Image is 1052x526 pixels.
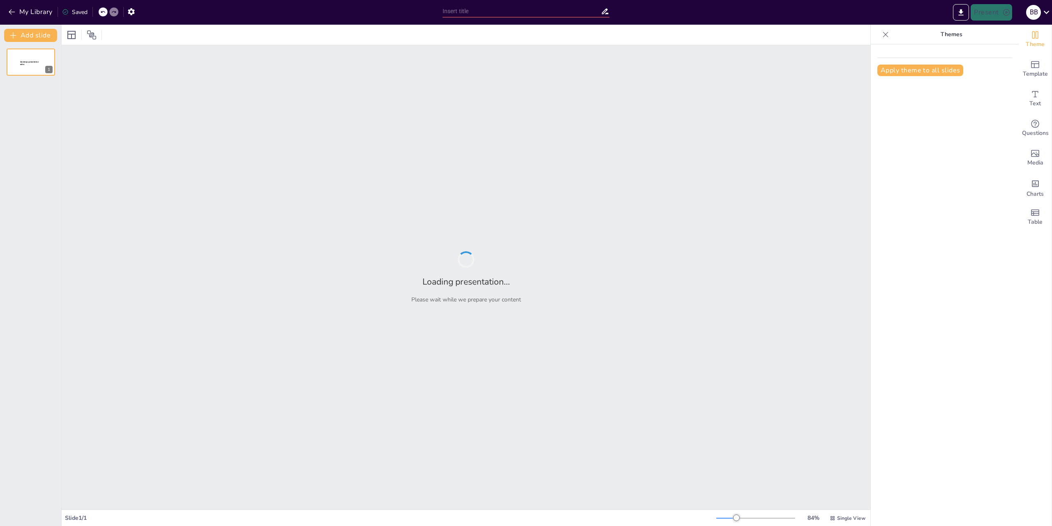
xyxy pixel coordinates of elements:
span: Single View [837,515,865,521]
div: B B [1026,5,1041,20]
div: 84 % [803,514,823,522]
div: Change the overall theme [1019,25,1052,54]
div: 1 [45,66,53,73]
div: Slide 1 / 1 [65,514,716,522]
button: Apply theme to all slides [877,65,963,76]
div: Layout [65,28,78,42]
span: Text [1029,99,1041,108]
div: Add ready made slides [1019,54,1052,84]
button: My Library [6,5,56,19]
button: Present [971,4,1012,21]
span: Sendsteps presentation editor [20,61,39,65]
div: Add charts and graphs [1019,173,1052,202]
h2: Loading presentation... [422,276,510,287]
span: Media [1027,158,1043,167]
div: Add a table [1019,202,1052,232]
span: Template [1023,70,1048,79]
div: Add images, graphics, shapes or video [1019,143,1052,173]
span: Theme [1026,40,1045,49]
span: Table [1028,218,1043,227]
button: B B [1026,4,1041,21]
span: Charts [1027,190,1044,199]
p: Please wait while we prepare your content [411,296,521,304]
span: Position [87,30,97,40]
input: Insert title [443,5,601,17]
span: Questions [1022,129,1049,138]
div: 1 [7,49,55,76]
button: Add slide [4,29,57,42]
div: Add text boxes [1019,84,1052,114]
p: Themes [892,25,1010,44]
button: Export to PowerPoint [953,4,969,21]
div: Saved [62,8,88,16]
div: Get real-time input from your audience [1019,114,1052,143]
